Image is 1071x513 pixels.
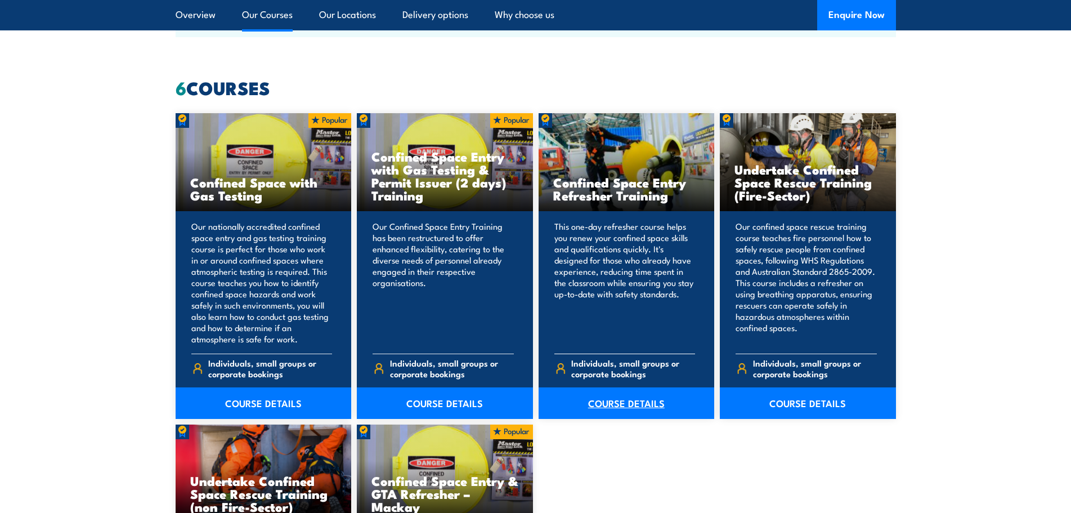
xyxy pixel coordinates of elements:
h2: COURSES [176,79,896,95]
p: Our Confined Space Entry Training has been restructured to offer enhanced flexibility, catering t... [373,221,514,345]
span: Individuals, small groups or corporate bookings [571,358,695,379]
h3: Undertake Confined Space Rescue Training (non Fire-Sector) [190,474,337,513]
a: COURSE DETAILS [539,387,715,419]
p: This one-day refresher course helps you renew your confined space skills and qualifications quick... [554,221,696,345]
a: COURSE DETAILS [720,387,896,419]
p: Our nationally accredited confined space entry and gas testing training course is perfect for tho... [191,221,333,345]
a: COURSE DETAILS [176,387,352,419]
h3: Confined Space Entry Refresher Training [553,176,700,202]
h3: Undertake Confined Space Rescue Training (Fire-Sector) [734,163,881,202]
span: Individuals, small groups or corporate bookings [208,358,332,379]
h3: Confined Space Entry with Gas Testing & Permit Issuer (2 days) Training [371,150,518,202]
p: Our confined space rescue training course teaches fire personnel how to safely rescue people from... [736,221,877,345]
a: COURSE DETAILS [357,387,533,419]
h3: Confined Space with Gas Testing [190,176,337,202]
span: Individuals, small groups or corporate bookings [753,358,877,379]
h3: Confined Space Entry & GTA Refresher – Mackay [371,474,518,513]
strong: 6 [176,73,186,101]
span: Individuals, small groups or corporate bookings [390,358,514,379]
